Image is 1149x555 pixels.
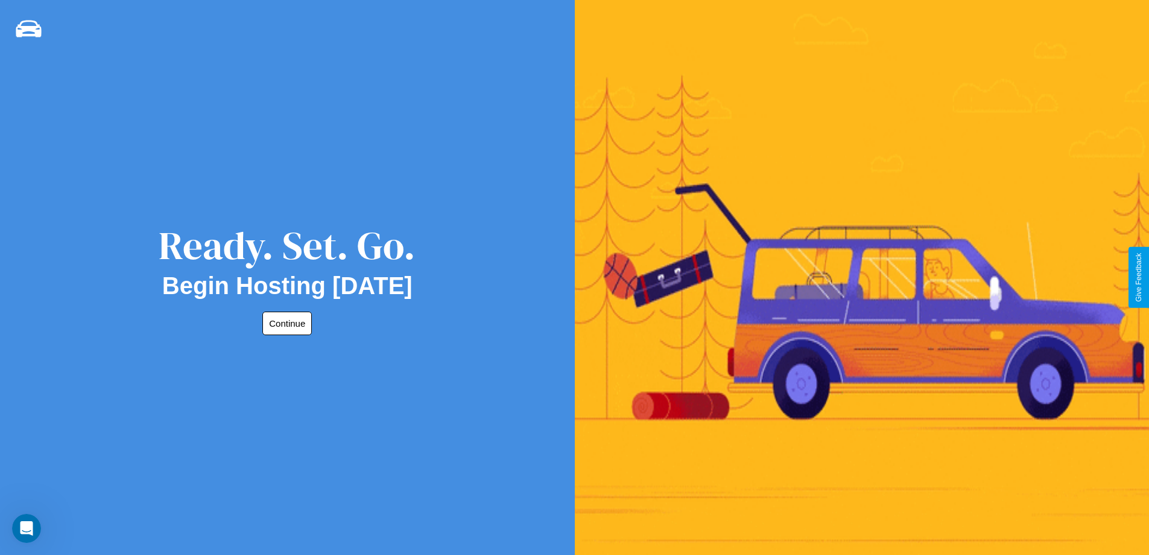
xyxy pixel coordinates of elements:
[159,219,416,272] div: Ready. Set. Go.
[1135,253,1143,302] div: Give Feedback
[162,272,413,300] h2: Begin Hosting [DATE]
[262,312,312,335] button: Continue
[12,514,41,543] iframe: Intercom live chat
